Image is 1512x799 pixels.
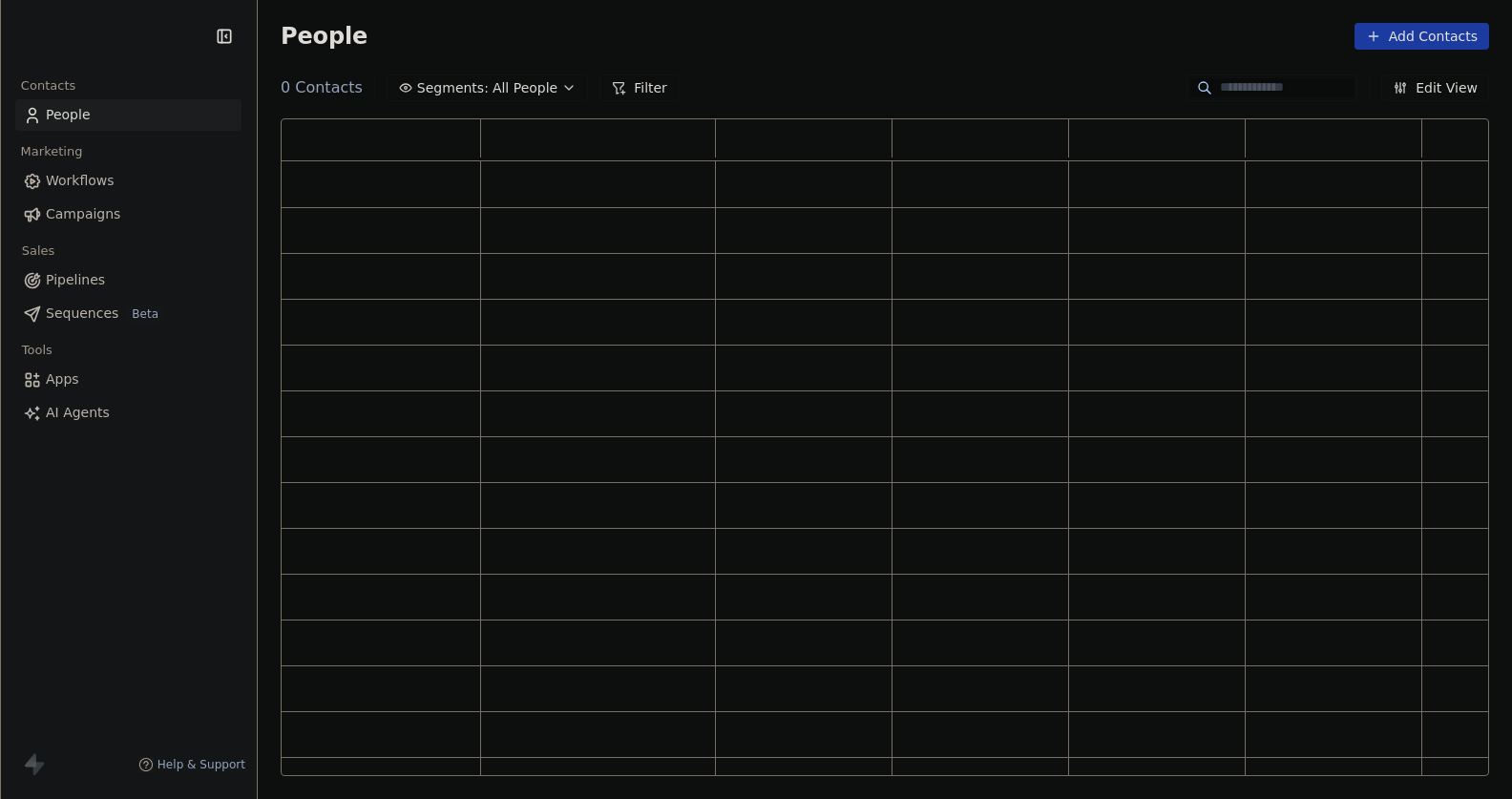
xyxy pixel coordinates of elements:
a: People [15,99,241,131]
span: Pipelines [46,270,105,290]
span: Sequences [46,304,118,324]
a: Apps [15,364,241,395]
a: Workflows [15,165,241,197]
span: Sales [13,237,63,265]
span: All People [493,78,557,98]
span: People [281,22,367,51]
span: Segments: [417,78,489,98]
a: Campaigns [15,199,241,230]
span: AI Agents [46,403,110,423]
span: Apps [46,369,79,389]
span: Workflows [46,171,115,191]
span: People [46,105,91,125]
span: Contacts [12,72,84,100]
a: SequencesBeta [15,298,241,329]
a: Pipelines [15,264,241,296]
span: Tools [13,336,60,365]
span: Help & Support [157,757,245,772]
button: Add Contacts [1354,23,1489,50]
span: Beta [126,305,164,324]
span: Marketing [12,137,91,166]
button: Edit View [1381,74,1489,101]
a: Help & Support [138,757,245,772]
span: Campaigns [46,204,120,224]
a: AI Agents [15,397,241,429]
button: Filter [599,74,679,101]
span: 0 Contacts [281,76,363,99]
